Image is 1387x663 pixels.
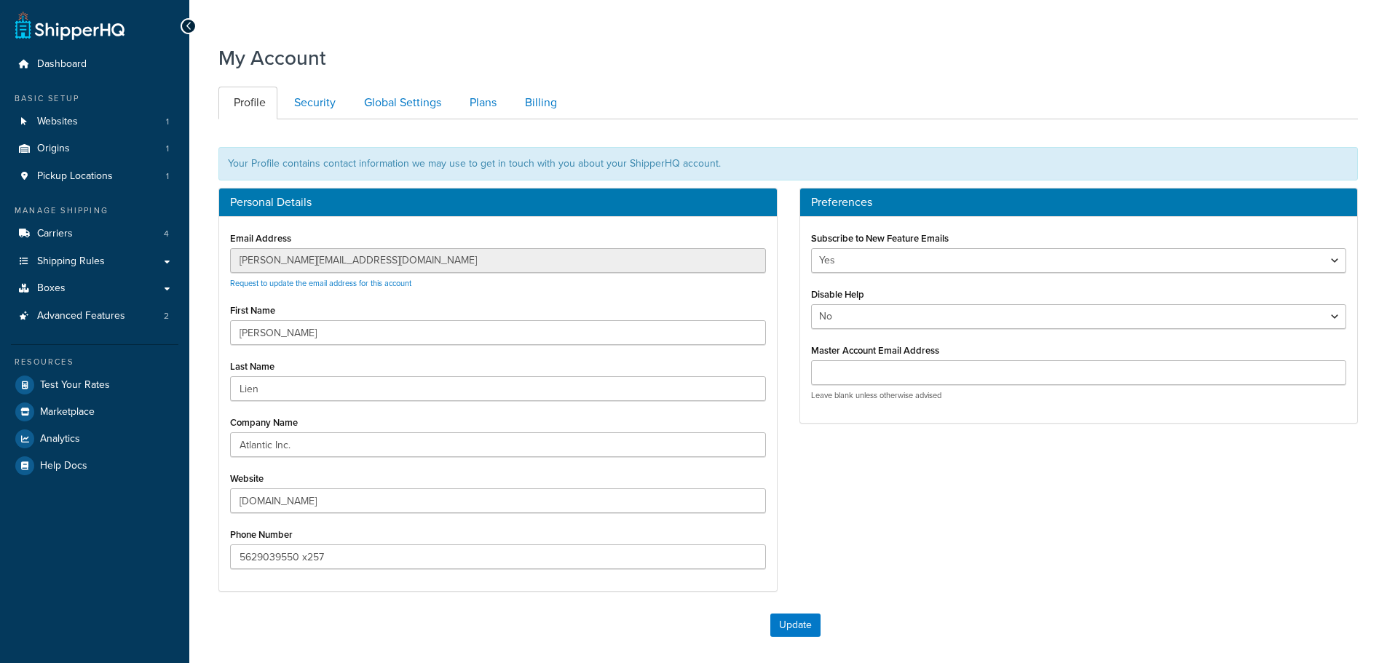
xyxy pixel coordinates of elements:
span: 1 [166,116,169,128]
a: Request to update the email address for this account [230,277,411,289]
a: Origins 1 [11,135,178,162]
a: ShipperHQ Home [15,11,125,40]
span: 1 [166,143,169,155]
a: Security [279,87,347,119]
label: Website [230,473,264,484]
label: Phone Number [230,529,293,540]
a: Profile [218,87,277,119]
span: 2 [164,310,169,322]
a: Marketplace [11,399,178,425]
a: Pickup Locations 1 [11,163,178,190]
li: Websites [11,108,178,135]
a: Dashboard [11,51,178,78]
label: Disable Help [811,289,864,300]
label: Company Name [230,417,298,428]
span: 1 [166,170,169,183]
button: Update [770,614,821,637]
span: Help Docs [40,460,87,472]
span: Test Your Rates [40,379,110,392]
a: Global Settings [349,87,453,119]
span: Origins [37,143,70,155]
h3: Personal Details [230,196,766,209]
a: Shipping Rules [11,248,178,275]
p: Leave blank unless otherwise advised [811,390,1347,401]
a: Plans [454,87,508,119]
label: Email Address [230,233,291,244]
li: Carriers [11,221,178,247]
a: Test Your Rates [11,372,178,398]
li: Origins [11,135,178,162]
span: Carriers [37,228,73,240]
a: Websites 1 [11,108,178,135]
a: Boxes [11,275,178,302]
a: Billing [510,87,569,119]
li: Advanced Features [11,303,178,330]
span: Boxes [37,282,66,295]
span: Pickup Locations [37,170,113,183]
li: Pickup Locations [11,163,178,190]
a: Help Docs [11,453,178,479]
a: Advanced Features 2 [11,303,178,330]
h3: Preferences [811,196,1347,209]
label: Last Name [230,361,274,372]
span: Marketplace [40,406,95,418]
span: Dashboard [37,58,87,71]
div: Resources [11,356,178,368]
label: Subscribe to New Feature Emails [811,233,949,244]
span: Advanced Features [37,310,125,322]
label: Master Account Email Address [811,345,939,356]
span: Websites [37,116,78,128]
h1: My Account [218,44,326,72]
span: Analytics [40,433,80,445]
label: First Name [230,305,275,316]
div: Basic Setup [11,92,178,105]
a: Analytics [11,426,178,452]
a: Carriers 4 [11,221,178,247]
span: 4 [164,228,169,240]
div: Manage Shipping [11,205,178,217]
span: Shipping Rules [37,255,105,268]
div: Your Profile contains contact information we may use to get in touch with you about your ShipperH... [218,147,1358,180]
